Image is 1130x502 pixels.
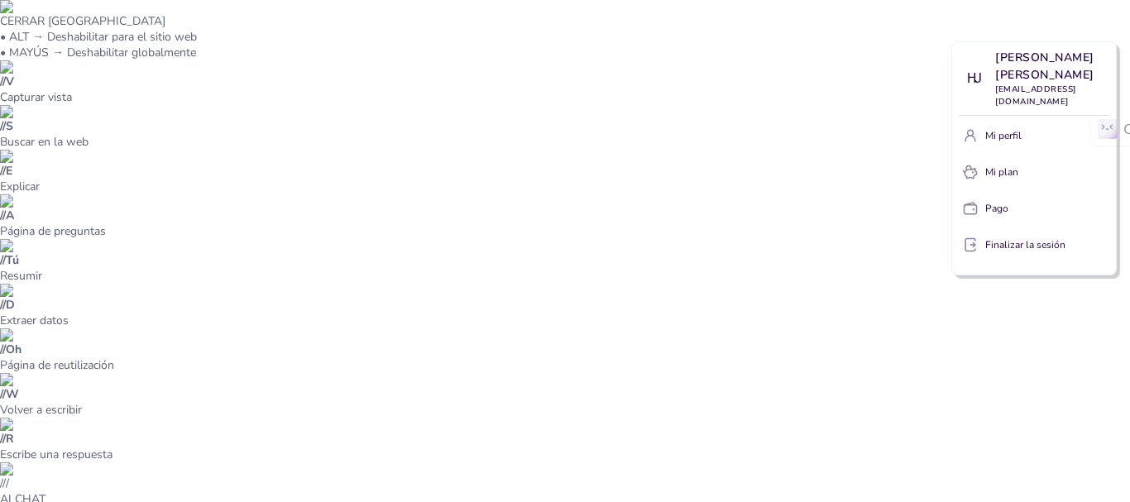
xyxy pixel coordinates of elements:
font: E [6,163,12,179]
font: V [6,74,14,89]
font: D [6,297,15,313]
font: / [6,476,9,491]
font: W [6,386,19,402]
font: S [6,118,13,134]
font: R [6,431,14,447]
font: Tú [6,252,19,268]
font: A [6,208,14,223]
font: Oh [6,342,22,357]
